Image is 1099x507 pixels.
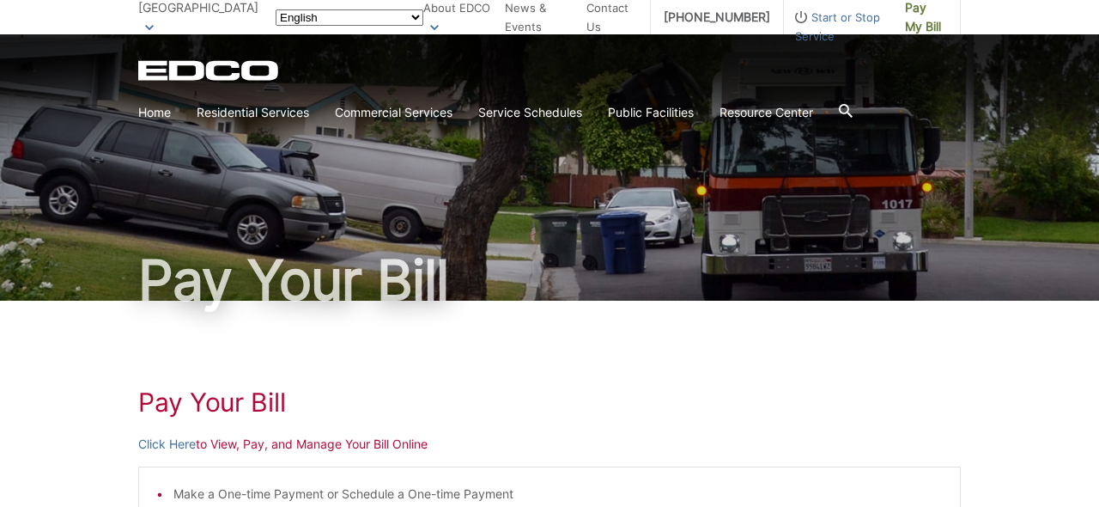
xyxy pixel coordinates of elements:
p: to View, Pay, and Manage Your Bill Online [138,435,961,454]
a: Public Facilities [608,103,694,122]
li: Make a One-time Payment or Schedule a One-time Payment [173,485,943,504]
a: Service Schedules [478,103,582,122]
h1: Pay Your Bill [138,387,961,418]
a: Home [138,103,171,122]
a: Residential Services [197,103,309,122]
a: Resource Center [720,103,813,122]
a: EDCD logo. Return to the homepage. [138,60,281,81]
a: Commercial Services [335,103,452,122]
select: Select a language [276,9,423,26]
a: Click Here [138,435,196,454]
h1: Pay Your Bill [138,253,961,308]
